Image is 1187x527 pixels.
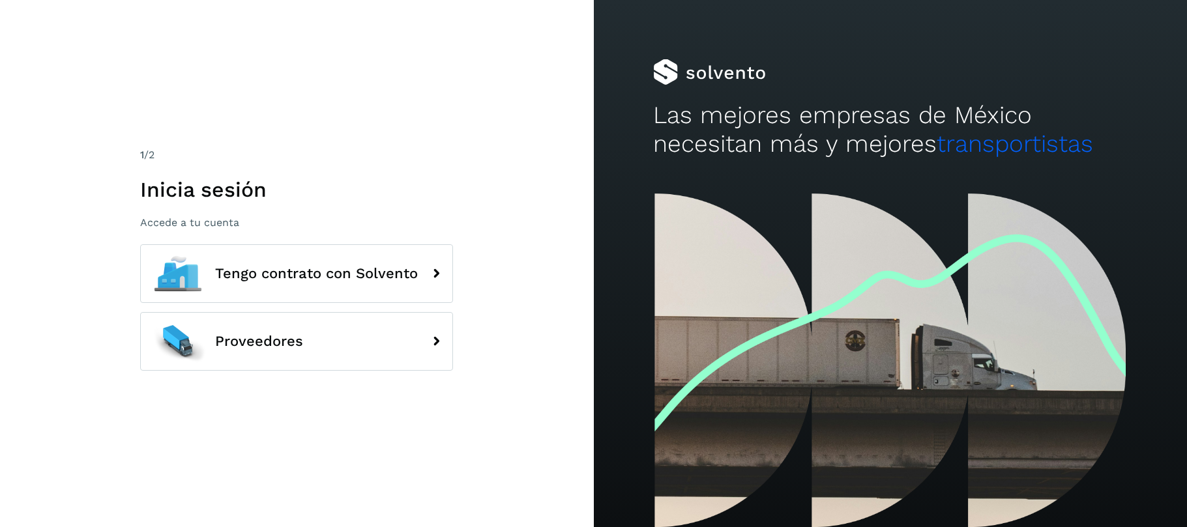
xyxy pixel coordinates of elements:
[215,334,303,349] span: Proveedores
[140,147,453,163] div: /2
[937,130,1093,158] span: transportistas
[140,312,453,371] button: Proveedores
[653,101,1128,159] h2: Las mejores empresas de México necesitan más y mejores
[140,149,144,161] span: 1
[140,177,453,202] h1: Inicia sesión
[140,216,453,229] p: Accede a tu cuenta
[140,244,453,303] button: Tengo contrato con Solvento
[215,266,418,281] span: Tengo contrato con Solvento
